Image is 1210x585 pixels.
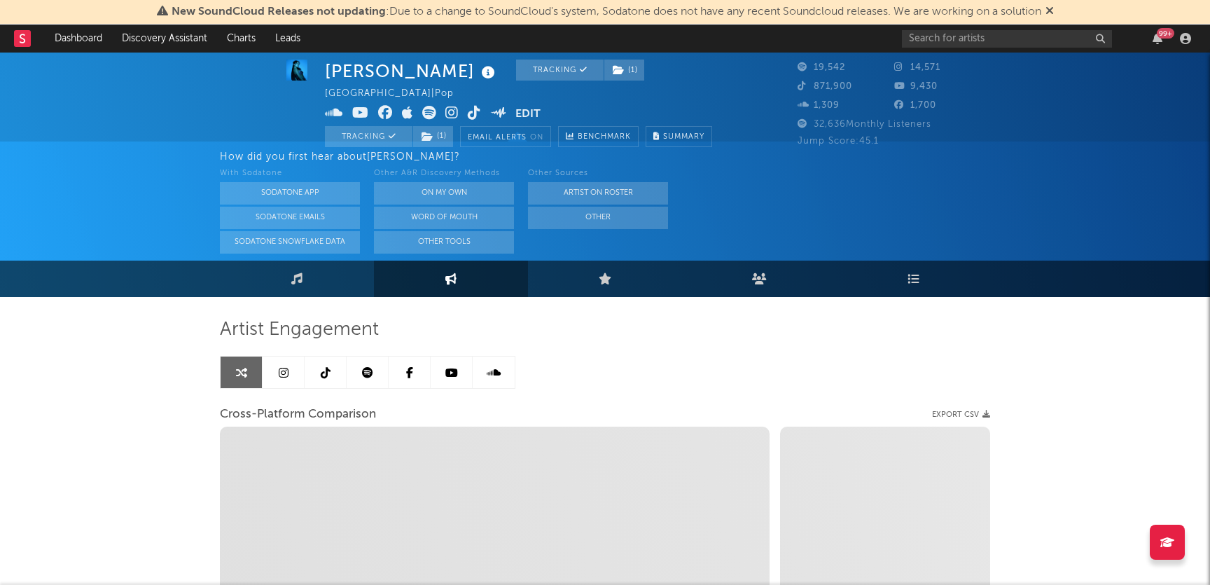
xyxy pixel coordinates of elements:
span: 32,636 Monthly Listeners [798,120,931,129]
span: 9,430 [894,82,938,91]
span: ( 1 ) [412,126,454,147]
em: On [530,134,543,142]
a: Charts [217,25,265,53]
button: (1) [604,60,644,81]
input: Search for artists [902,30,1112,48]
span: 871,900 [798,82,852,91]
a: Dashboard [45,25,112,53]
button: Other [528,207,668,229]
div: Other A&R Discovery Methods [374,165,514,182]
span: Cross-Platform Comparison [220,406,376,423]
span: New SoundCloud Releases not updating [172,6,386,18]
button: Sodatone Emails [220,207,360,229]
span: Dismiss [1045,6,1054,18]
span: 14,571 [894,63,940,72]
button: Edit [515,106,541,123]
a: Benchmark [558,126,639,147]
button: Artist on Roster [528,182,668,205]
button: Sodatone Snowflake Data [220,231,360,254]
span: Artist Engagement [220,322,379,338]
div: [PERSON_NAME] [325,60,499,83]
button: Export CSV [932,411,990,419]
span: Jump Score: 45.1 [798,137,879,146]
div: Other Sources [528,165,668,182]
div: [GEOGRAPHIC_DATA] | Pop [325,85,470,102]
button: Tracking [516,60,604,81]
a: Leads [265,25,310,53]
span: 1,700 [894,101,936,110]
button: Other Tools [374,231,514,254]
button: Word Of Mouth [374,207,514,229]
span: Benchmark [578,129,631,146]
span: ( 1 ) [604,60,645,81]
a: Discovery Assistant [112,25,217,53]
button: On My Own [374,182,514,205]
span: Summary [663,133,704,141]
button: Sodatone App [220,182,360,205]
span: 19,542 [798,63,845,72]
div: With Sodatone [220,165,360,182]
div: 99 + [1157,28,1174,39]
div: How did you first hear about [PERSON_NAME] ? [220,149,1210,165]
span: : Due to a change to SoundCloud's system, Sodatone does not have any recent Soundcloud releases. ... [172,6,1041,18]
button: (1) [413,126,453,147]
button: Tracking [325,126,412,147]
button: 99+ [1153,33,1162,44]
span: 1,309 [798,101,840,110]
button: Summary [646,126,712,147]
button: Email AlertsOn [460,126,551,147]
